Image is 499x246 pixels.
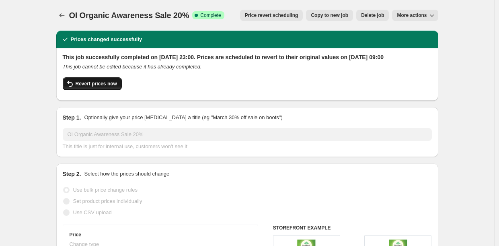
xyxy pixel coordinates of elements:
[63,128,432,141] input: 30% off holiday sale
[84,170,169,178] p: Select how the prices should change
[73,209,112,215] span: Use CSV upload
[63,53,432,61] h2: This job successfully completed on [DATE] 23:00. Prices are scheduled to revert to their original...
[200,12,221,19] span: Complete
[397,12,427,19] span: More actions
[273,225,432,231] h6: STOREFRONT EXAMPLE
[63,170,81,178] h2: Step 2.
[392,10,438,21] button: More actions
[356,10,389,21] button: Delete job
[306,10,353,21] button: Copy to new job
[73,198,142,204] span: Set product prices individually
[361,12,384,19] span: Delete job
[56,10,68,21] button: Price change jobs
[311,12,348,19] span: Copy to new job
[63,64,202,70] i: This job cannot be edited because it has already completed.
[70,232,81,238] h3: Price
[240,10,303,21] button: Price revert scheduling
[63,114,81,122] h2: Step 1.
[71,35,142,43] h2: Prices changed successfully
[84,114,282,122] p: Optionally give your price [MEDICAL_DATA] a title (eg "March 30% off sale on boots")
[73,187,138,193] span: Use bulk price change rules
[76,81,117,87] span: Revert prices now
[63,77,122,90] button: Revert prices now
[245,12,298,19] span: Price revert scheduling
[63,143,187,149] span: This title is just for internal use, customers won't see it
[69,11,189,20] span: OI Organic Awareness Sale 20%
